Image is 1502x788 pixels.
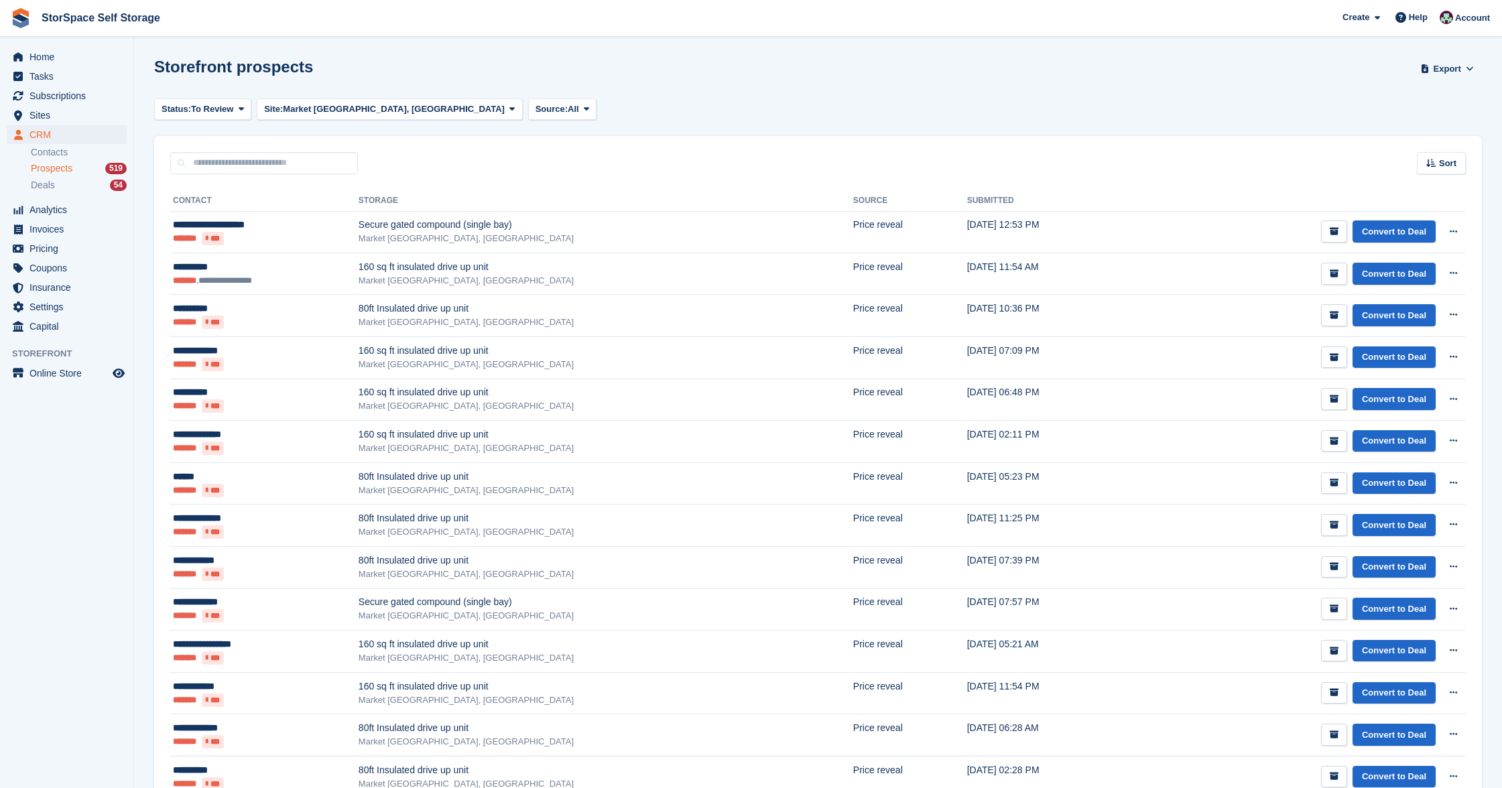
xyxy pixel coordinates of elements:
[359,399,853,413] div: Market [GEOGRAPHIC_DATA], [GEOGRAPHIC_DATA]
[359,442,853,455] div: Market [GEOGRAPHIC_DATA], [GEOGRAPHIC_DATA]
[853,190,967,212] th: Source
[536,103,568,116] span: Source:
[359,260,853,274] div: 160 sq ft insulated drive up unit
[359,651,853,665] div: Market [GEOGRAPHIC_DATA], [GEOGRAPHIC_DATA]
[359,511,853,525] div: 80ft Insulated drive up unit
[111,365,127,381] a: Preview store
[359,316,853,329] div: Market [GEOGRAPHIC_DATA], [GEOGRAPHIC_DATA]
[1353,430,1436,452] a: Convert to Deal
[359,637,853,651] div: 160 sq ft insulated drive up unit
[967,336,1133,379] td: [DATE] 07:09 PM
[967,295,1133,337] td: [DATE] 10:36 PM
[7,125,127,144] a: menu
[36,7,166,29] a: StorSpace Self Storage
[1434,62,1461,76] span: Export
[31,162,72,175] span: Prospects
[359,218,853,232] div: Secure gated compound (single bay)
[967,253,1133,295] td: [DATE] 11:54 AM
[29,48,110,66] span: Home
[11,8,31,28] img: stora-icon-8386f47178a22dfd0bd8f6a31ec36ba5ce8667c1dd55bd0f319d3a0aa187defe.svg
[853,253,967,295] td: Price reveal
[359,385,853,399] div: 160 sq ft insulated drive up unit
[12,347,133,360] span: Storefront
[967,379,1133,421] td: [DATE] 06:48 PM
[967,190,1133,212] th: Submitted
[1409,11,1428,24] span: Help
[1439,157,1456,170] span: Sort
[170,190,359,212] th: Contact
[110,180,127,191] div: 54
[853,546,967,588] td: Price reveal
[29,220,110,239] span: Invoices
[29,364,110,383] span: Online Store
[29,86,110,105] span: Subscriptions
[967,462,1133,505] td: [DATE] 05:23 PM
[1353,598,1436,620] a: Convert to Deal
[1353,346,1436,369] a: Convert to Deal
[29,200,110,219] span: Analytics
[853,295,967,337] td: Price reveal
[1353,724,1436,746] a: Convert to Deal
[359,721,853,735] div: 80ft Insulated drive up unit
[568,103,579,116] span: All
[7,259,127,277] a: menu
[1353,514,1436,536] a: Convert to Deal
[191,103,233,116] span: To Review
[29,298,110,316] span: Settings
[359,553,853,568] div: 80ft Insulated drive up unit
[1353,556,1436,578] a: Convert to Deal
[31,161,127,176] a: Prospects 519
[29,239,110,258] span: Pricing
[29,67,110,86] span: Tasks
[7,364,127,383] a: menu
[359,232,853,245] div: Market [GEOGRAPHIC_DATA], [GEOGRAPHIC_DATA]
[31,178,127,192] a: Deals 54
[29,106,110,125] span: Sites
[29,278,110,297] span: Insurance
[162,103,191,116] span: Status:
[1440,11,1453,24] img: Ross Hadlington
[7,220,127,239] a: menu
[154,58,313,76] h1: Storefront prospects
[1342,11,1369,24] span: Create
[853,336,967,379] td: Price reveal
[853,462,967,505] td: Price reveal
[31,179,55,192] span: Deals
[359,428,853,442] div: 160 sq ft insulated drive up unit
[967,588,1133,631] td: [DATE] 07:57 PM
[967,672,1133,714] td: [DATE] 11:54 PM
[7,67,127,86] a: menu
[853,672,967,714] td: Price reveal
[967,546,1133,588] td: [DATE] 07:39 PM
[359,484,853,497] div: Market [GEOGRAPHIC_DATA], [GEOGRAPHIC_DATA]
[853,379,967,421] td: Price reveal
[359,274,853,287] div: Market [GEOGRAPHIC_DATA], [GEOGRAPHIC_DATA]
[967,211,1133,253] td: [DATE] 12:53 PM
[359,470,853,484] div: 80ft Insulated drive up unit
[359,525,853,539] div: Market [GEOGRAPHIC_DATA], [GEOGRAPHIC_DATA]
[853,505,967,547] td: Price reveal
[1353,263,1436,285] a: Convert to Deal
[359,763,853,777] div: 80ft Insulated drive up unit
[1353,682,1436,704] a: Convert to Deal
[359,595,853,609] div: Secure gated compound (single bay)
[359,679,853,694] div: 160 sq ft insulated drive up unit
[1353,640,1436,662] a: Convert to Deal
[7,298,127,316] a: menu
[1418,58,1477,80] button: Export
[359,735,853,748] div: Market [GEOGRAPHIC_DATA], [GEOGRAPHIC_DATA]
[1353,766,1436,788] a: Convert to Deal
[31,146,127,159] a: Contacts
[7,200,127,219] a: menu
[1455,11,1490,25] span: Account
[853,631,967,673] td: Price reveal
[359,694,853,707] div: Market [GEOGRAPHIC_DATA], [GEOGRAPHIC_DATA]
[967,714,1133,757] td: [DATE] 06:28 AM
[853,588,967,631] td: Price reveal
[359,190,853,212] th: Storage
[359,568,853,581] div: Market [GEOGRAPHIC_DATA], [GEOGRAPHIC_DATA]
[7,86,127,105] a: menu
[967,421,1133,463] td: [DATE] 02:11 PM
[528,98,597,121] button: Source: All
[1353,472,1436,495] a: Convert to Deal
